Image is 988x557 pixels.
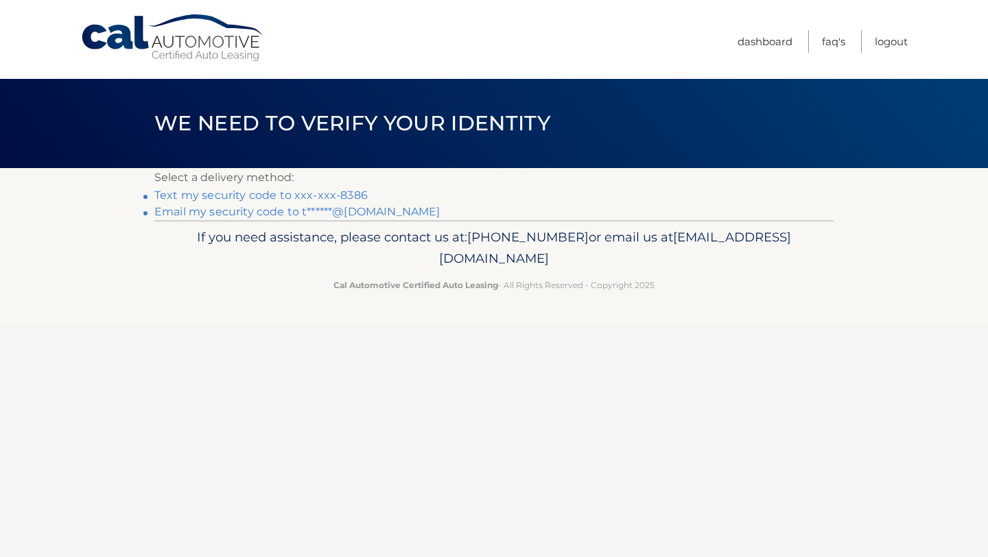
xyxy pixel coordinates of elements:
strong: Cal Automotive Certified Auto Leasing [333,280,498,290]
span: [PHONE_NUMBER] [467,229,589,245]
a: FAQ's [822,30,845,53]
p: Select a delivery method: [154,168,834,187]
a: Logout [875,30,908,53]
p: - All Rights Reserved - Copyright 2025 [163,278,825,292]
p: If you need assistance, please contact us at: or email us at [163,226,825,270]
a: Email my security code to t******@[DOMAIN_NAME] [154,205,440,218]
a: Text my security code to xxx-xxx-8386 [154,189,368,202]
a: Cal Automotive [80,14,266,62]
a: Dashboard [738,30,792,53]
span: We need to verify your identity [154,110,550,136]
